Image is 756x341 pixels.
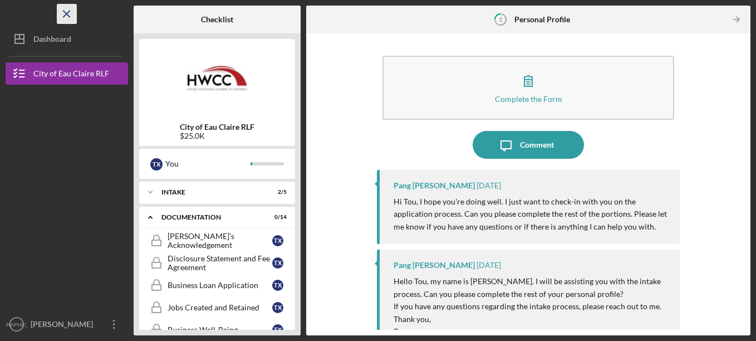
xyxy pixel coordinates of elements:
div: T X [150,158,163,170]
div: 0 / 14 [267,214,287,221]
a: Business Loan ApplicationTX [145,274,289,296]
div: $25.0K [180,131,254,140]
p: Hello Tou, my name is [PERSON_NAME]. I will be assisting you with the intake process. Can you ple... [394,275,669,300]
div: Business Well-Being [168,325,272,334]
div: Comment [520,131,554,159]
button: Dashboard [6,28,128,50]
p: Pang [394,325,669,338]
div: Dashboard [33,28,71,53]
b: Personal Profile [514,15,570,24]
b: City of Eau Claire RLF [180,123,254,131]
div: Business Loan Application [168,281,272,290]
div: T X [272,324,283,335]
button: Complete the Form [382,56,675,120]
div: T X [272,302,283,313]
div: City of Eau Claire RLF [33,62,109,87]
a: [PERSON_NAME]'s AcknowledgementTX [145,230,289,252]
div: [PERSON_NAME] [28,313,100,338]
div: Disclosure Statement and Fee Agreement [168,254,272,272]
p: If you have any questions regarding the intake process, please reach out to me. [394,300,669,313]
div: Jobs Created and Retained [168,303,272,312]
button: City of Eau Claire RLF [6,62,128,85]
div: T X [272,235,283,246]
div: Pang [PERSON_NAME] [394,181,475,190]
p: Hi Tou, I hope you're doing well. I just want to check-in with you on the application process. Ca... [394,196,669,233]
div: T X [272,280,283,291]
div: 2 / 5 [267,189,287,196]
div: You [165,154,251,173]
div: Pang [PERSON_NAME] [394,261,475,270]
b: Checklist [201,15,233,24]
img: Product logo [139,45,295,111]
a: Jobs Created and RetainedTX [145,296,289,319]
div: Documentation [161,214,259,221]
button: Comment [473,131,584,159]
tspan: 1 [499,16,502,23]
p: Thank you, [394,313,669,325]
a: Disclosure Statement and Fee AgreementTX [145,252,289,274]
div: Complete the Form [495,95,562,103]
button: [GEOGRAPHIC_DATA][PERSON_NAME] [6,313,128,335]
div: [PERSON_NAME]'s Acknowledgement [168,232,272,250]
time: 2025-07-30 23:06 [477,261,501,270]
a: Business Well-BeingTX [145,319,289,341]
time: 2025-08-13 00:11 [477,181,501,190]
div: Intake [161,189,259,196]
div: T X [272,257,283,269]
